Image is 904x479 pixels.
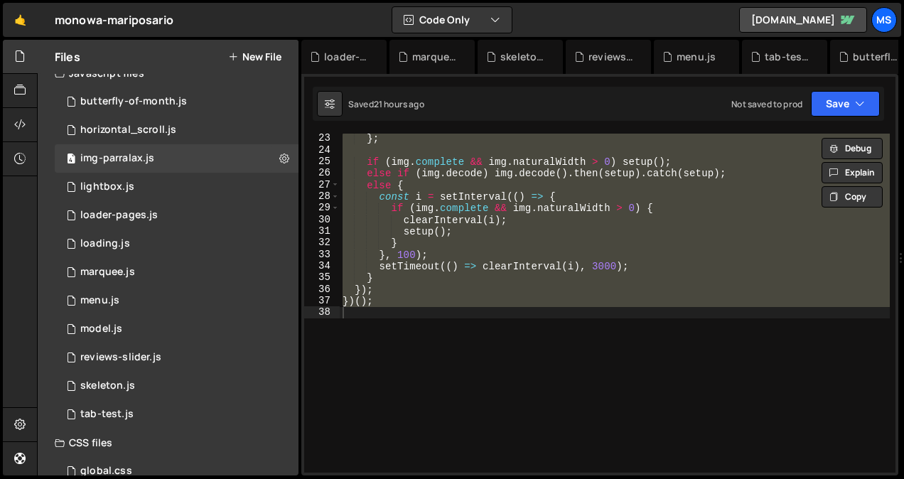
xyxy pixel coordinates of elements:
div: 35 [304,271,340,283]
div: skeleton.js [500,50,546,64]
div: 32 [304,237,340,248]
button: New File [228,51,281,63]
div: 16967/47342.js [55,144,298,173]
div: 16967/46905.js [55,315,298,343]
button: Save [811,91,880,117]
div: Saved [348,98,424,110]
div: Not saved to prod [731,98,802,110]
div: 24 [304,144,340,156]
div: 23 [304,132,340,144]
div: tab-test.js [55,400,298,429]
div: tab-test.js [80,408,134,421]
div: menu.js [80,294,119,307]
div: 16967/46875.js [55,87,298,116]
a: [DOMAIN_NAME] [739,7,867,33]
h2: Files [55,49,80,65]
button: Copy [822,186,883,208]
div: reviews-slider.js [588,50,634,64]
div: 36 [304,284,340,295]
div: 28 [304,190,340,202]
div: 26 [304,167,340,178]
div: horizontal_scroll.js [80,124,176,136]
div: butterfly-of-month.js [853,50,898,64]
div: 16967/47307.js [55,173,298,201]
div: 27 [304,179,340,190]
div: model.js [80,323,122,335]
div: 16967/46535.js [55,116,298,144]
div: Javascript files [38,59,298,87]
div: butterfly-of-month.js [80,95,187,108]
div: tab-test.js [765,50,810,64]
div: 38 [304,306,340,318]
div: global.css [80,465,132,478]
div: 37 [304,295,340,306]
button: Debug [822,138,883,159]
div: monowa-mariposario [55,11,173,28]
div: 34 [304,260,340,271]
div: menu.js [677,50,716,64]
div: 25 [304,156,340,167]
div: loading.js [80,237,130,250]
div: loader-pages.js [324,50,370,64]
div: marquee.js [412,50,458,64]
div: CSS files [38,429,298,457]
div: 21 hours ago [374,98,424,110]
div: 29 [304,202,340,213]
div: img-parralax.js [80,152,154,165]
div: 16967/46878.js [55,372,298,400]
div: 16967/47477.js [55,201,298,230]
div: lightbox.js [80,181,134,193]
div: skeleton.js [80,380,135,392]
div: reviews-slider.js [80,351,161,364]
span: 4 [67,154,75,166]
div: 16967/46877.js [55,286,298,315]
div: 31 [304,225,340,237]
a: 🤙 [3,3,38,37]
div: 16967/46536.js [55,343,298,372]
div: marquee.js [80,266,135,279]
div: 16967/46876.js [55,230,298,258]
button: Explain [822,162,883,183]
a: ms [871,7,897,33]
div: 30 [304,214,340,225]
div: loader-pages.js [80,209,158,222]
div: 16967/46534.js [55,258,298,286]
div: 33 [304,249,340,260]
button: Code Only [392,7,512,33]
